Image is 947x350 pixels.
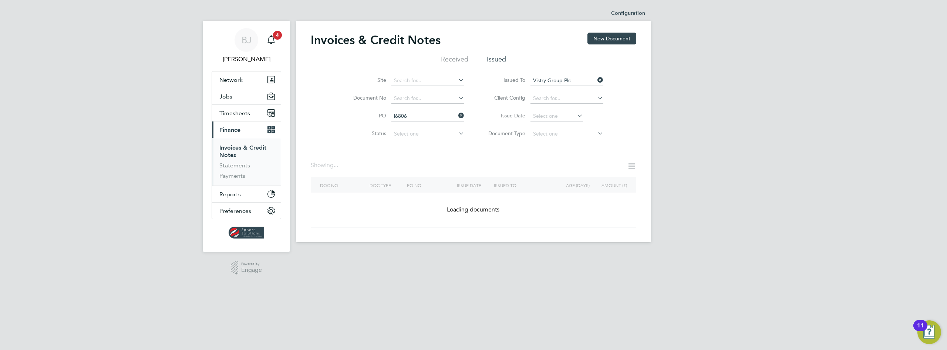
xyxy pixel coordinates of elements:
[241,261,262,267] span: Powered by
[391,93,464,104] input: Search for...
[334,161,338,169] span: ...
[212,227,281,239] a: Go to home page
[242,35,252,45] span: BJ
[219,110,250,117] span: Timesheets
[483,112,525,119] label: Issue Date
[212,105,281,121] button: Timesheets
[229,227,264,239] img: spheresolutions-logo-retina.png
[219,76,243,83] span: Network
[441,55,468,68] li: Received
[391,76,464,86] input: Search for...
[344,94,386,101] label: Document No
[203,21,290,252] nav: Main navigation
[212,203,281,219] button: Preferences
[219,126,240,133] span: Finance
[219,144,266,159] a: Invoices & Credit Notes
[917,326,924,335] div: 11
[391,111,464,121] input: Search for...
[483,130,525,137] label: Document Type
[219,172,245,179] a: Payments
[219,191,241,198] span: Reports
[212,121,281,138] button: Finance
[273,31,282,40] span: 4
[530,111,583,121] input: Select one
[530,129,603,139] input: Select one
[487,55,506,68] li: Issued
[241,267,262,273] span: Engage
[219,162,250,169] a: Statements
[530,93,603,104] input: Search for...
[530,76,603,86] input: Search for...
[212,28,281,64] a: BJ[PERSON_NAME]
[311,33,441,47] h2: Invoices & Credit Notes
[264,28,279,52] a: 4
[483,94,525,101] label: Client Config
[212,88,281,104] button: Jobs
[219,207,251,214] span: Preferences
[311,161,340,169] div: Showing
[212,55,281,64] span: Bryn Jones
[587,33,636,44] button: New Document
[231,261,262,275] a: Powered byEngage
[344,112,386,119] label: PO
[212,138,281,186] div: Finance
[611,6,645,21] li: Configuration
[917,320,941,344] button: Open Resource Center, 11 new notifications
[212,186,281,202] button: Reports
[344,130,386,137] label: Status
[219,93,232,100] span: Jobs
[212,71,281,88] button: Network
[483,77,525,83] label: Issued To
[344,77,386,83] label: Site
